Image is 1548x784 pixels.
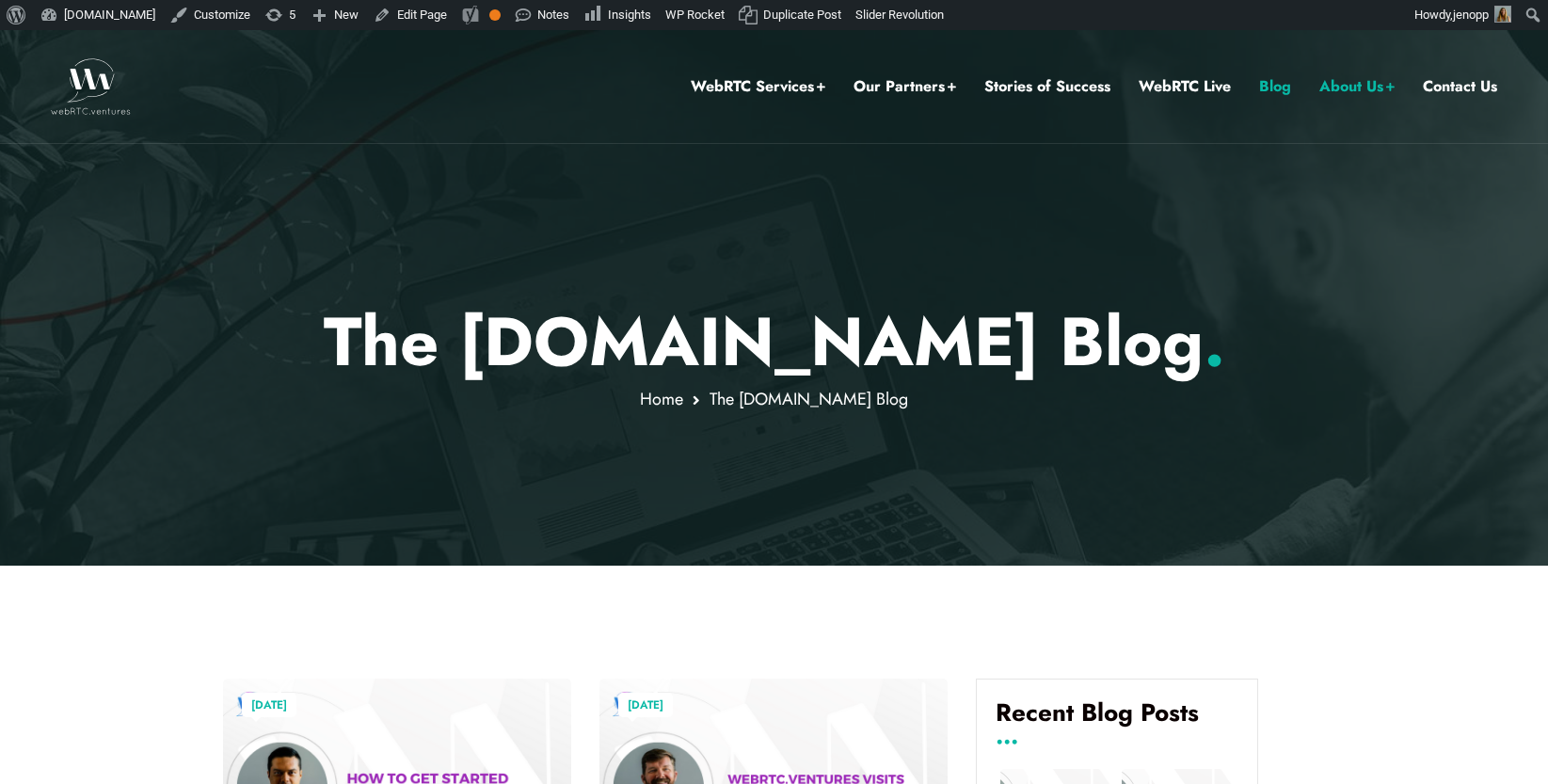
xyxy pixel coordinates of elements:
h4: Recent Blog Posts [996,698,1238,742]
a: Blog [1259,74,1291,99]
a: Our Partners [854,74,956,99]
a: WebRTC Live [1139,74,1231,99]
div: OK [489,9,501,21]
span: The [DOMAIN_NAME] Blog [710,387,908,411]
a: Stories of Success [984,74,1110,99]
a: Home [640,387,683,411]
a: [DATE] [242,693,296,717]
span: . [1204,293,1225,391]
a: WebRTC Services [691,74,825,99]
img: WebRTC.ventures [51,58,131,115]
p: The [DOMAIN_NAME] Blog [223,301,1325,382]
span: Slider Revolution [855,8,944,22]
a: [DATE] [618,693,673,717]
span: jenopp [1453,8,1489,22]
a: Contact Us [1423,74,1497,99]
a: About Us [1319,74,1395,99]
